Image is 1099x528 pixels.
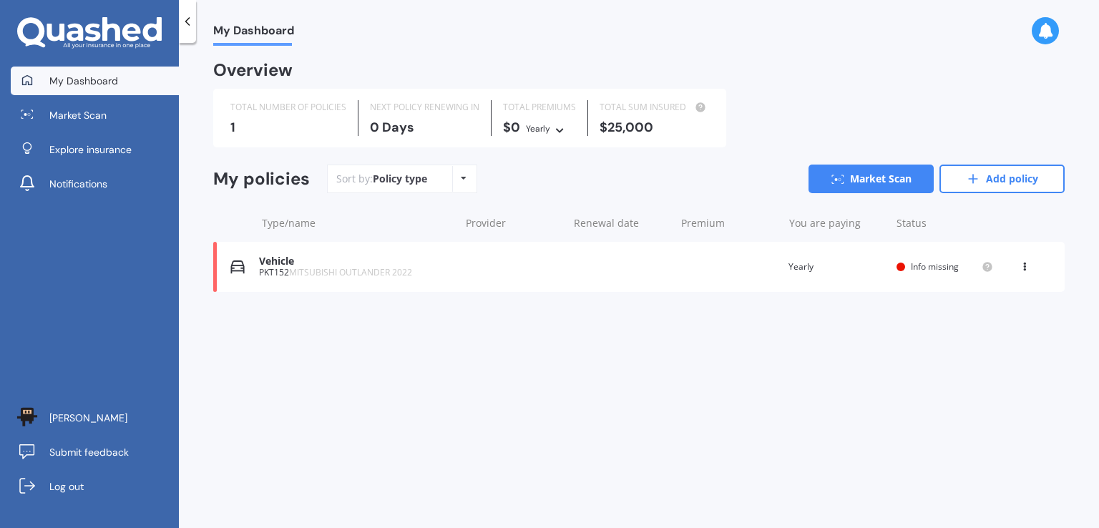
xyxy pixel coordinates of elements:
div: Type/name [262,216,454,230]
div: $25,000 [600,120,709,135]
span: MITSUBISHI OUTLANDER 2022 [289,266,412,278]
div: NEXT POLICY RENEWING IN [370,100,479,114]
div: Overview [213,63,293,77]
a: Explore insurance [11,135,179,164]
span: Explore insurance [49,142,132,157]
a: Submit feedback [11,438,179,466]
span: My Dashboard [213,24,294,43]
span: Info missing [911,260,959,273]
span: Submit feedback [49,445,129,459]
img: Vehicle [230,260,245,274]
div: TOTAL PREMIUMS [503,100,576,114]
div: Provider [466,216,562,230]
a: Market Scan [809,165,934,193]
span: [PERSON_NAME] [49,411,127,425]
div: Sort by: [336,172,427,186]
span: Market Scan [49,108,107,122]
span: My Dashboard [49,74,118,88]
div: You are paying [789,216,886,230]
div: TOTAL NUMBER OF POLICIES [230,100,346,114]
span: Log out [49,479,84,494]
a: Log out [11,472,179,501]
a: [PERSON_NAME] [11,404,179,432]
a: Market Scan [11,101,179,129]
a: My Dashboard [11,67,179,95]
div: 0 Days [370,120,479,135]
div: $0 [503,120,576,136]
span: Notifications [49,177,107,191]
img: ad418c6925b64cdf7b05bacac01146c0 [16,406,38,428]
div: Vehicle [259,255,452,268]
div: TOTAL SUM INSURED [600,100,709,114]
div: PKT152 [259,268,452,278]
div: Yearly [788,260,885,274]
div: Renewal date [574,216,670,230]
div: Status [897,216,993,230]
div: Yearly [526,122,550,136]
div: Policy type [373,172,427,186]
div: Premium [681,216,778,230]
a: Notifications [11,170,179,198]
a: Add policy [939,165,1065,193]
div: My policies [213,169,310,190]
div: 1 [230,120,346,135]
